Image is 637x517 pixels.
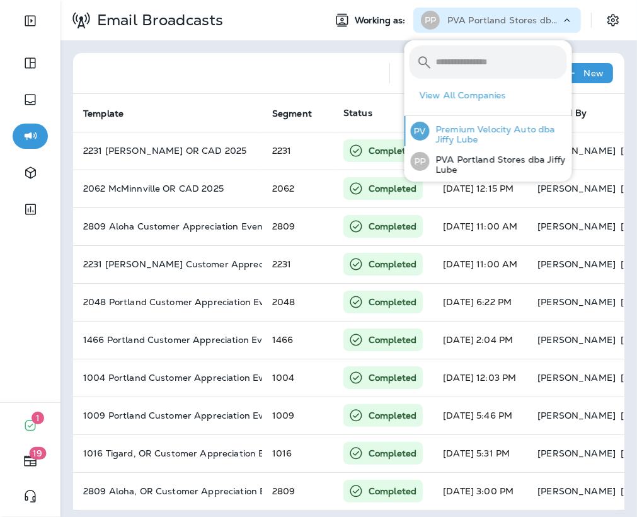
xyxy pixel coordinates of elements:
span: Template [83,108,123,119]
p: 2231 Sandy Customer Appreciation Event [83,259,252,269]
button: Search Email Broadcasts [400,61,425,86]
p: Completed [369,447,416,460]
span: Template [83,108,140,119]
button: Expand Sidebar [13,8,48,33]
p: Completed [369,258,416,270]
button: PPPVA Portland Stores dba Jiffy Lube [405,146,572,177]
button: Settings [602,9,624,32]
p: 2062 McMinnville OR CAD 2025 [83,183,252,194]
td: [DATE] 12:15 PM [433,170,527,207]
p: 2048 Portland Customer Appreciation Event [83,297,252,307]
td: [DATE] 11:00 AM [433,207,527,245]
span: Status [343,107,372,119]
p: Completed [369,144,416,157]
p: [PERSON_NAME] [537,410,616,421]
p: [PERSON_NAME] [537,146,616,156]
p: 2809 Aloha Customer Appreciation Event [83,221,252,231]
p: 1004 Portland Customer Appreciation Event [83,373,252,383]
p: Completed [369,296,416,308]
td: [DATE] 6:22 PM [433,283,527,321]
span: 1466 [272,334,294,346]
button: 1 [13,413,48,438]
p: [PERSON_NAME] [537,373,616,383]
p: [PERSON_NAME] [537,335,616,345]
td: [DATE] 2:04 PM [433,321,527,359]
p: Premium Velocity Auto dba Jiffy Lube [430,124,567,144]
button: 19 [13,448,48,473]
p: Completed [369,334,416,346]
div: PV [411,122,430,141]
span: 1004 [272,372,295,383]
p: Email Broadcasts [92,11,223,30]
p: 2231 Sandy OR CAD 2025 [83,146,252,156]
p: [PERSON_NAME] [537,183,616,194]
td: [DATE] 3:00 PM [433,472,527,510]
span: 2048 [272,296,296,308]
p: New [584,68,604,78]
button: PVPremium Velocity Auto dba Jiffy Lube [405,116,572,146]
p: Completed [369,371,416,384]
td: [DATE] 11:00 AM [433,245,527,283]
td: [DATE] 5:46 PM [433,397,527,434]
div: PP [411,152,430,171]
p: [PERSON_NAME] [537,259,616,269]
button: View All Companies [415,86,572,105]
p: [PERSON_NAME] [537,448,616,458]
span: 2231 [272,258,292,270]
p: PVA Portland Stores dba Jiffy Lube [430,154,567,175]
span: 2062 [272,183,295,194]
p: [PERSON_NAME] [537,486,616,496]
p: [PERSON_NAME] [537,297,616,307]
span: Created By [537,107,587,119]
td: [DATE] 12:03 PM [433,359,527,397]
p: 1009 Portland Customer Appreciation Event [83,410,252,421]
span: 2809 [272,485,296,497]
td: [DATE] 5:31 PM [433,434,527,472]
p: 2809 Aloha, OR Customer Appreciation Event [83,486,252,496]
span: Working as: [355,15,408,26]
p: [PERSON_NAME] [537,221,616,231]
p: PVA Portland Stores dba Jiffy Lube [447,15,561,25]
div: PP [421,11,440,30]
span: Segment [272,108,312,119]
span: 2809 [272,221,296,232]
p: Completed [369,220,416,233]
p: 1016 Tigard, OR Customer Appreciation Event [83,448,252,458]
span: 1 [32,412,44,424]
span: 2231 [272,145,292,156]
span: 19 [30,447,47,460]
span: 1009 [272,410,295,421]
span: 1016 [272,448,292,459]
p: Completed [369,182,416,195]
p: 1466 Portland Customer Appreciation Event [83,335,252,345]
span: Segment [272,108,328,119]
p: Completed [369,409,416,422]
p: Completed [369,485,416,497]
